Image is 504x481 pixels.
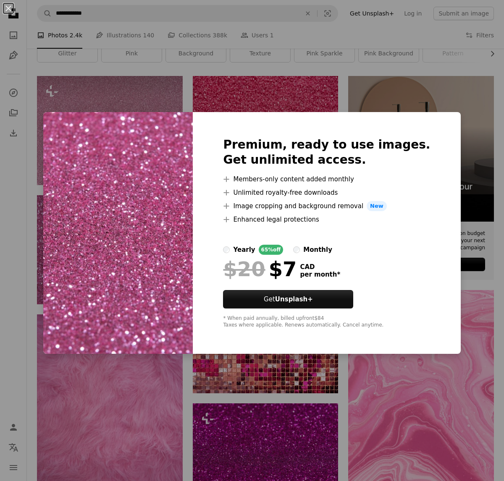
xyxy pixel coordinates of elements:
div: * When paid annually, billed upfront $84 Taxes where applicable. Renews automatically. Cancel any... [223,315,430,329]
li: Enhanced legal protections [223,214,430,225]
li: Unlimited royalty-free downloads [223,188,430,198]
span: CAD [300,263,340,271]
div: monthly [303,245,332,255]
span: $20 [223,258,265,280]
button: GetUnsplash+ [223,290,353,308]
input: yearly65%off [223,246,230,253]
div: 65% off [259,245,283,255]
li: Members-only content added monthly [223,174,430,184]
li: Image cropping and background removal [223,201,430,211]
strong: Unsplash+ [275,295,313,303]
div: yearly [233,245,255,255]
h2: Premium, ready to use images. Get unlimited access. [223,137,430,167]
span: New [367,201,387,211]
div: $7 [223,258,297,280]
input: monthly [293,246,300,253]
span: per month * [300,271,340,278]
img: premium_photo-1668546881848-bf92d99ff6ff [43,112,193,354]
